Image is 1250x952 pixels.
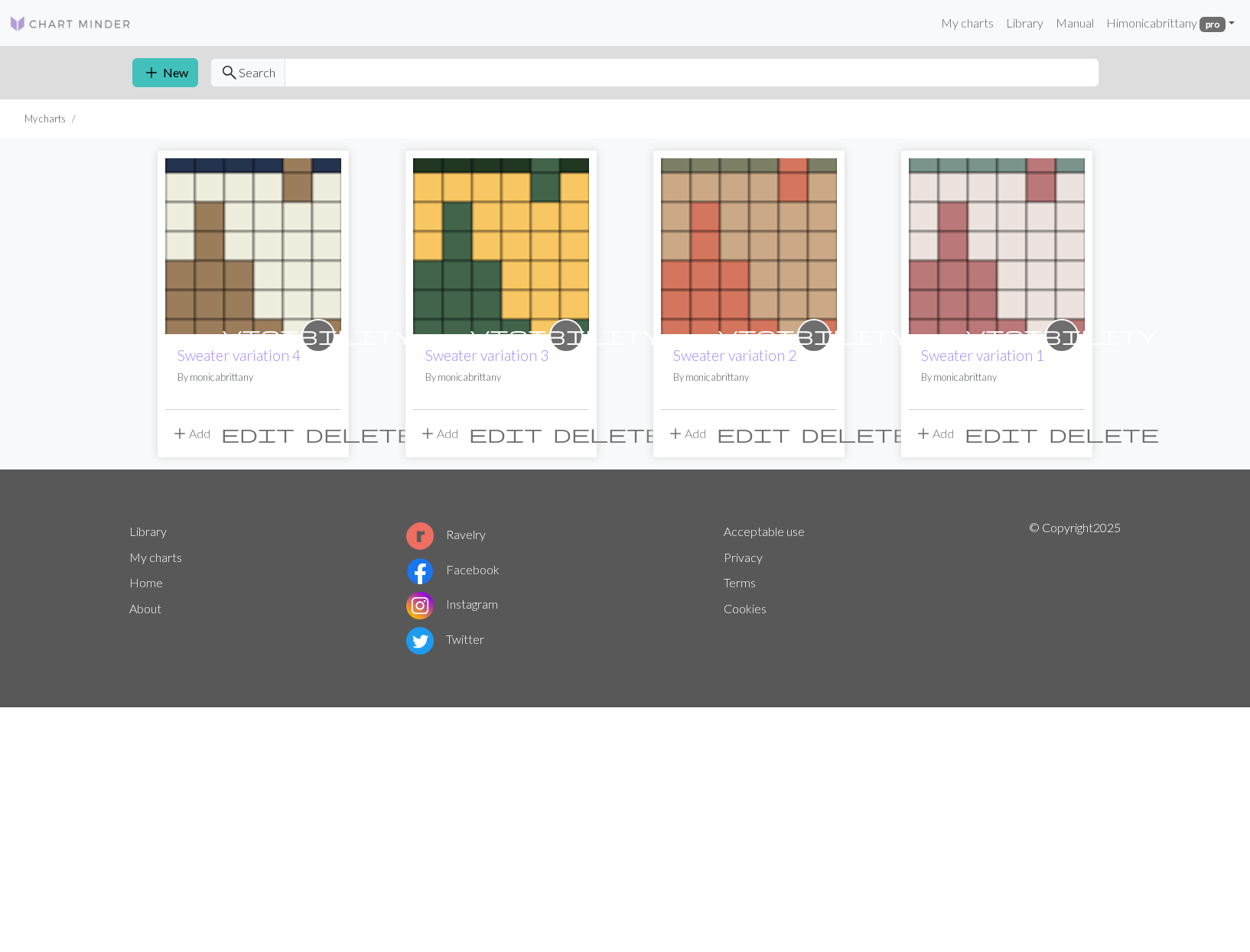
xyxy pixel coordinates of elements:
a: Home [129,575,163,590]
i: Edit [965,424,1038,443]
img: Sweater variation 1 [165,158,341,334]
a: Himonicabrittany pro [1100,8,1241,38]
span: add [666,423,685,444]
span: add [418,423,437,444]
span: delete [1049,423,1159,444]
i: Edit [717,424,790,443]
a: Sweater variation 1 [165,237,341,252]
i: private [223,320,414,351]
i: private [718,320,910,351]
i: Edit [221,424,295,443]
span: add [171,423,189,444]
button: Delete [548,419,669,448]
span: delete [553,423,663,444]
p: By monicabrittany [673,370,825,385]
p: By monicabrittany [177,370,329,385]
a: Sweater variation 1 [921,346,1044,364]
a: Facebook [406,562,500,577]
i: private [966,320,1157,351]
img: Sweater variation 1 [661,158,837,334]
span: edit [469,423,542,444]
img: Sweater variation 1 [413,158,589,334]
img: Twitter logo [406,627,434,655]
span: add [914,423,933,444]
a: Sweater variation 1 [909,237,1085,252]
span: visibility [718,323,910,347]
span: visibility [470,323,662,347]
a: Terms [724,575,756,590]
span: visibility [966,323,1157,347]
img: Logo [9,15,132,33]
button: Delete [300,419,421,448]
li: My charts [24,112,66,126]
i: Edit [469,424,542,443]
button: Add [413,419,464,448]
a: Sweater variation 2 [673,346,796,364]
span: edit [965,423,1038,444]
a: Cookies [724,601,767,616]
a: Acceptable use [724,524,805,538]
span: add [142,62,161,83]
a: My charts [935,8,1000,38]
a: Privacy [724,550,763,564]
a: Sweater variation 4 [177,346,301,364]
img: Sweater variation 1 [909,158,1085,334]
button: Add [909,419,959,448]
span: search [220,62,239,83]
a: Sweater variation 1 [661,237,837,252]
a: Sweater variation 3 [425,346,549,364]
button: Edit [959,419,1043,448]
span: delete [801,423,911,444]
a: My charts [129,550,182,564]
button: Delete [796,419,916,448]
span: edit [221,423,295,444]
i: private [470,320,662,351]
span: pro [1200,17,1226,32]
a: Ravelry [406,527,486,541]
a: Instagram [406,596,498,611]
button: Edit [711,419,796,448]
a: Sweater variation 1 [413,237,589,252]
button: Add [661,419,711,448]
a: Manual [1050,8,1100,38]
button: New [132,58,198,87]
button: Edit [216,419,300,448]
img: Instagram logo [406,592,434,619]
a: Library [1000,8,1050,38]
p: © Copyright 2025 [1029,518,1121,658]
button: Add [165,419,216,448]
img: Ravelry logo [406,522,434,550]
p: By monicabrittany [425,370,577,385]
span: visibility [223,323,414,347]
a: Library [129,524,167,538]
img: Facebook logo [406,557,434,585]
p: By monicabrittany [921,370,1073,385]
button: Edit [464,419,548,448]
a: About [129,601,161,616]
span: Search [239,63,275,82]
button: Delete [1043,419,1164,448]
span: edit [717,423,790,444]
span: delete [305,423,415,444]
a: Twitter [406,632,484,646]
